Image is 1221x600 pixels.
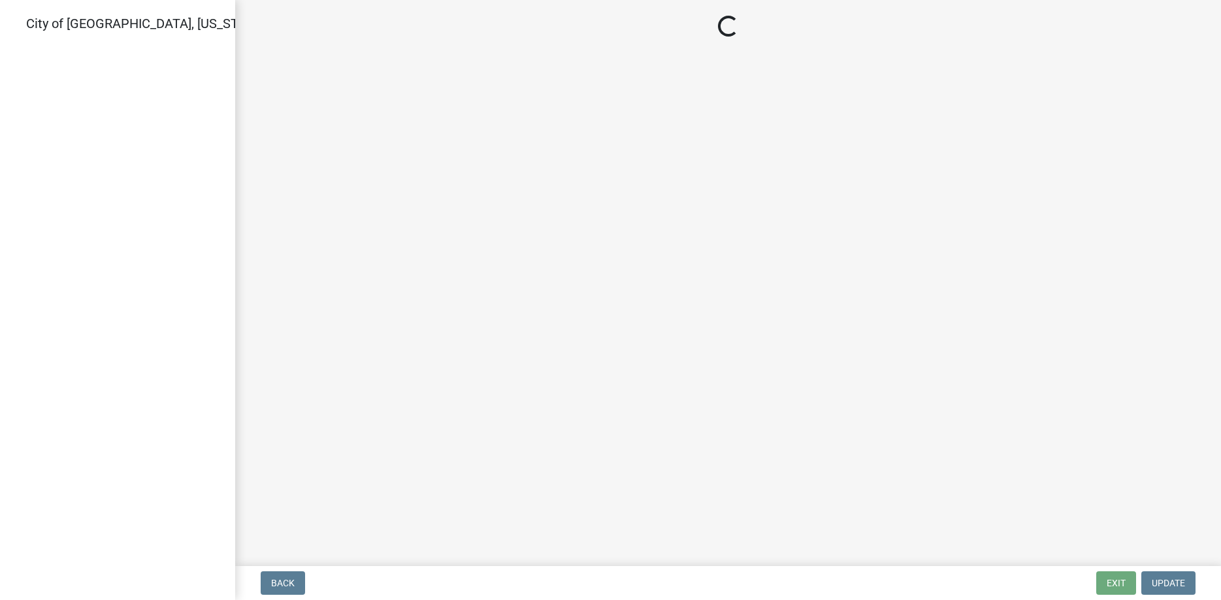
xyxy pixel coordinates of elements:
[261,571,305,595] button: Back
[26,16,264,31] span: City of [GEOGRAPHIC_DATA], [US_STATE]
[1096,571,1136,595] button: Exit
[1141,571,1196,595] button: Update
[271,578,295,588] span: Back
[1152,578,1185,588] span: Update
